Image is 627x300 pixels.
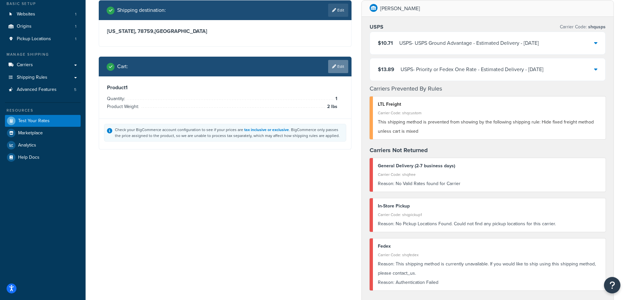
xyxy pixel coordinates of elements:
[328,4,348,17] a: Edit
[378,242,601,251] div: Fedex
[107,84,343,91] h3: Product 1
[75,36,76,42] span: 1
[5,115,81,127] a: Test Your Rates
[326,103,337,111] span: 2 lbs
[5,139,81,151] a: Analytics
[5,20,81,33] a: Origins1
[5,71,81,84] a: Shipping Rules
[378,278,601,287] div: Authentication Failed
[18,143,36,148] span: Analytics
[378,279,394,286] span: Reason:
[17,75,47,80] span: Shipping Rules
[5,127,81,139] a: Marketplace
[75,24,76,29] span: 1
[378,119,594,135] span: This shipping method is prevented from showing by the following shipping rule: Hide fixed freight...
[604,277,620,293] button: Open Resource Center
[378,250,601,259] div: Carrier Code: shqfedex
[5,108,81,113] div: Resources
[378,259,601,278] div: This shipping method is currently unavailable. If you would like to ship using this shipping meth...
[378,66,394,73] span: $13.89
[115,127,343,139] div: Check your BigCommerce account configuration to see if your prices are . BigCommerce only passes ...
[370,84,606,93] h4: Carriers Prevented By Rules
[17,87,57,93] span: Advanced Features
[17,62,33,68] span: Carriers
[378,210,601,219] div: Carrier Code: shqpickup1
[18,130,43,136] span: Marketplace
[380,4,420,13] p: [PERSON_NAME]
[378,100,601,109] div: LTL Freight
[334,95,337,103] span: 1
[5,84,81,96] a: Advanced Features5
[5,1,81,7] div: Basic Setup
[5,59,81,71] a: Carriers
[378,161,601,171] div: General Delivery (2-7 business days)
[328,60,348,73] a: Edit
[117,64,128,69] h2: Cart :
[75,12,76,17] span: 1
[401,65,543,74] div: USPS - Priority or Fedex One Rate - Estimated Delivery - [DATE]
[399,39,539,48] div: USPS - USPS Ground Advantage - Estimated Delivery - [DATE]
[5,84,81,96] li: Advanced Features
[17,12,35,17] span: Websites
[378,260,394,267] span: Reason:
[107,28,343,35] h3: [US_STATE], 78759 , [GEOGRAPHIC_DATA]
[378,179,601,188] div: No Valid Rates found for Carrier
[5,33,81,45] li: Pickup Locations
[107,95,127,102] span: Quantity:
[378,170,601,179] div: Carrier Code: shqfree
[5,52,81,57] div: Manage Shipping
[378,39,393,47] span: $10.71
[378,202,601,211] div: In-Store Pickup
[5,20,81,33] li: Origins
[244,127,289,133] a: tax inclusive or exclusive
[560,22,606,32] p: Carrier Code:
[117,7,166,13] h2: Shipping destination :
[5,151,81,163] a: Help Docs
[378,219,601,229] div: No Pickup Locations Found. Could not find any pickup locations for this carrier.
[107,103,141,110] span: Product Weight:
[370,146,428,154] strong: Carriers Not Returned
[17,36,51,42] span: Pickup Locations
[17,24,32,29] span: Origins
[370,24,383,30] h3: USPS
[18,118,50,124] span: Test Your Rates
[5,8,81,20] li: Websites
[378,220,394,227] span: Reason:
[74,87,76,93] span: 5
[18,155,39,160] span: Help Docs
[5,33,81,45] a: Pickup Locations1
[378,180,394,187] span: Reason:
[587,23,606,30] span: shqusps
[5,8,81,20] a: Websites1
[378,108,601,118] div: Carrier Code: shqcustom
